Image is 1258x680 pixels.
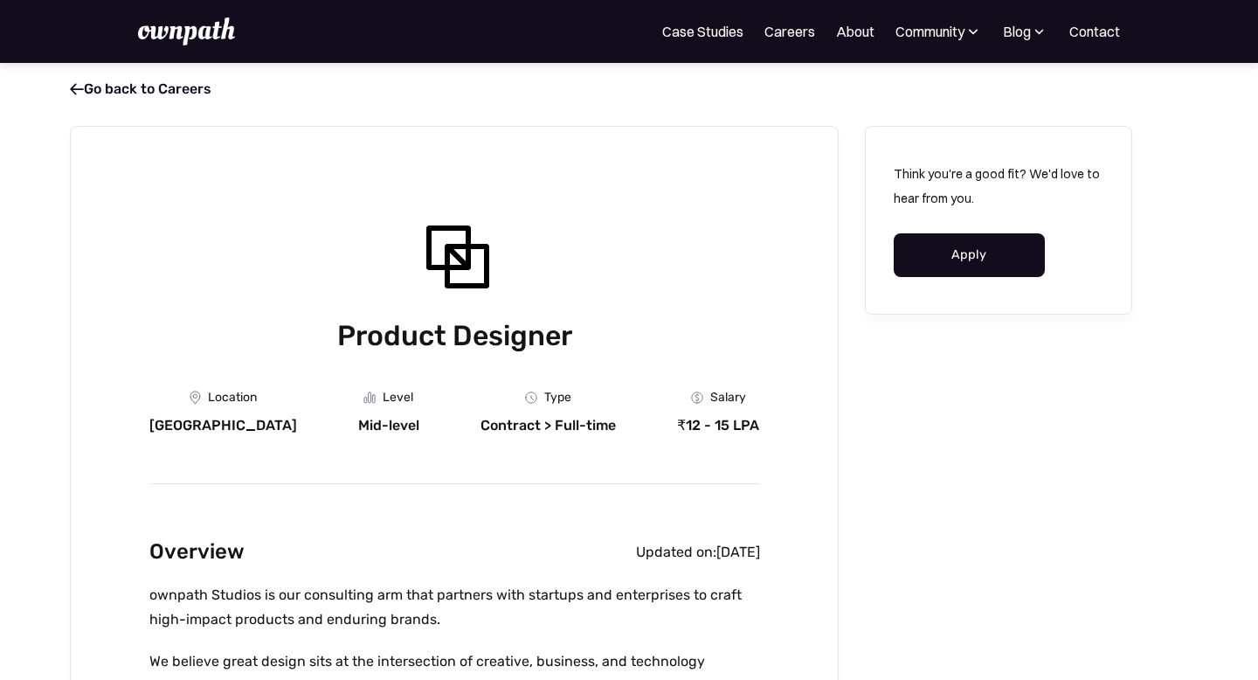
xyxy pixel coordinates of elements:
h2: Overview [149,535,245,569]
h1: Product Designer [149,316,760,356]
div: Location [208,391,257,405]
div: Blog [1003,21,1048,42]
a: Careers [764,21,815,42]
span:  [70,80,84,98]
div: Blog [1003,21,1031,42]
a: Go back to Careers [70,80,211,97]
div: [DATE] [716,544,760,561]
div: Salary [710,391,746,405]
div: Type [544,391,571,405]
a: Apply [894,233,1045,277]
div: Community [895,21,982,42]
div: Level [383,391,413,405]
img: Graph Icon - Job Board X Webflow Template [363,392,376,404]
img: Location Icon - Job Board X Webflow Template [190,391,201,405]
a: Contact [1069,21,1120,42]
div: Community [895,21,964,42]
div: Contract > Full-time [480,417,616,434]
p: ownpath Studios is our consulting arm that partners with startups and enterprises to craft high-i... [149,583,760,632]
a: About [836,21,874,42]
img: Clock Icon - Job Board X Webflow Template [525,392,537,404]
div: Updated on: [636,544,716,561]
p: Think you're a good fit? We'd love to hear from you. [894,162,1103,211]
a: Case Studies [662,21,743,42]
div: Mid-level [358,417,419,434]
div: ₹12 - 15 LPA [677,417,759,434]
img: Money Icon - Job Board X Webflow Template [691,392,703,404]
div: [GEOGRAPHIC_DATA] [149,417,297,434]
